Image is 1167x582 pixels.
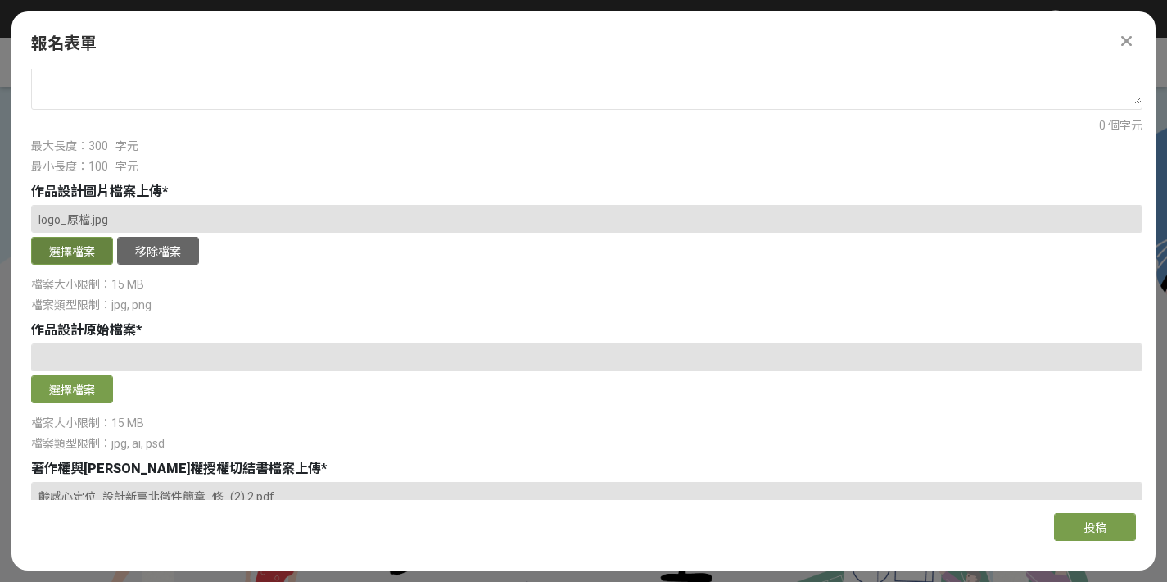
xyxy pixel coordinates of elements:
[31,461,321,476] span: 著作權與[PERSON_NAME]權授權切結書檔案上傳
[31,34,97,53] span: 報名表單
[31,237,113,265] button: 選擇檔案
[31,437,165,450] span: 檔案類型限制：jpg, ai, psd
[38,213,108,226] span: logo_原檔.jpg
[31,278,144,291] span: 檔案大小限制：15 MB
[31,139,138,152] span: 最大長度：300 字元
[38,490,274,503] span: 齡感心定位_設計新臺北徵件簡章_修_(2) 2.pdf
[31,184,162,199] span: 作品設計圖片檔案上傳
[31,298,152,311] span: 檔案類型限制：jpg, png
[1099,119,1142,132] span: 0 個字元
[31,322,136,338] span: 作品設計原始檔案
[31,160,138,173] span: 最小長度：100 字元
[1054,513,1136,541] button: 投稿
[31,375,113,403] button: 選擇檔案
[1083,521,1106,534] span: 投稿
[117,237,199,265] button: 移除檔案
[31,416,144,430] span: 檔案大小限制：15 MB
